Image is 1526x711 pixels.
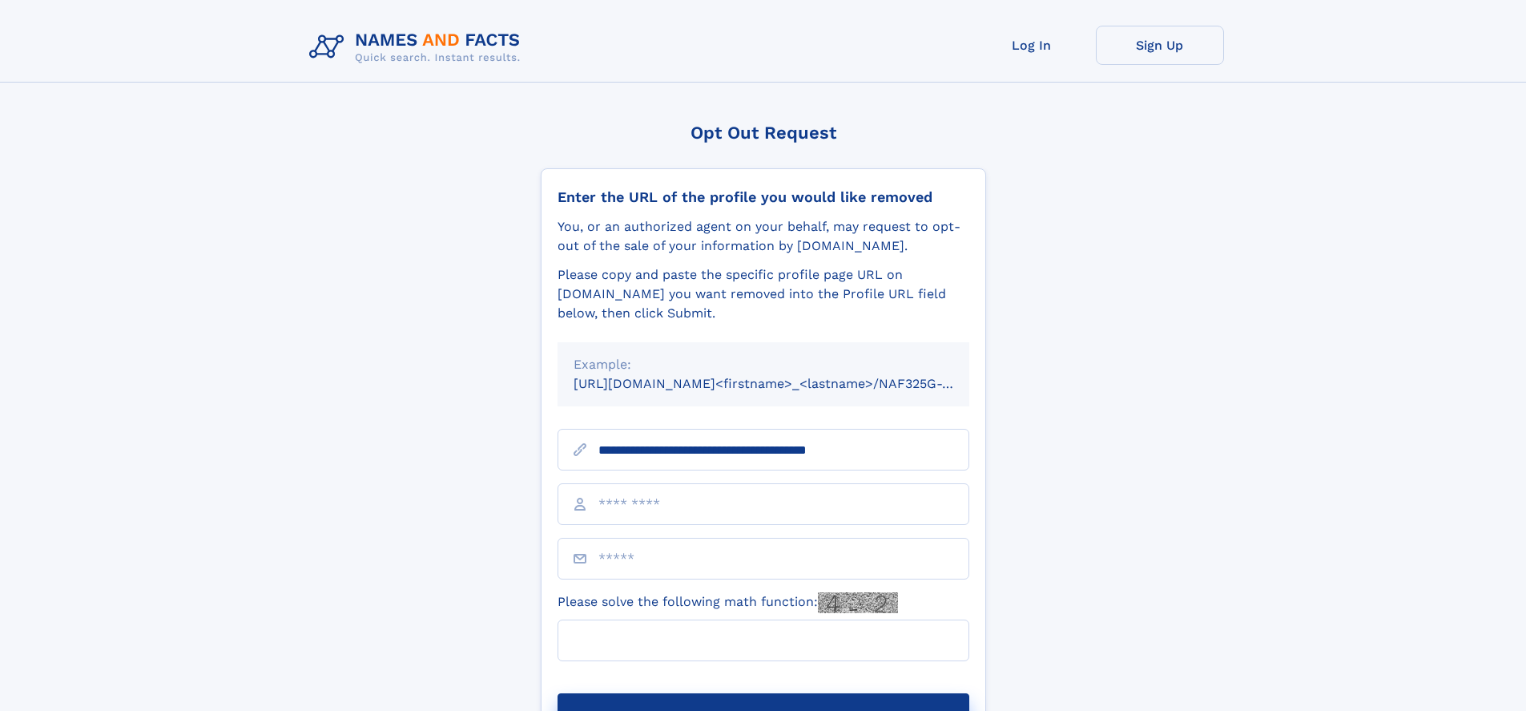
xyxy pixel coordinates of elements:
img: Logo Names and Facts [303,26,533,69]
small: [URL][DOMAIN_NAME]<firstname>_<lastname>/NAF325G-xxxxxxxx [574,376,1000,391]
div: Please copy and paste the specific profile page URL on [DOMAIN_NAME] you want removed into the Pr... [558,265,969,323]
div: Example: [574,355,953,374]
div: You, or an authorized agent on your behalf, may request to opt-out of the sale of your informatio... [558,217,969,256]
a: Sign Up [1096,26,1224,65]
a: Log In [968,26,1096,65]
label: Please solve the following math function: [558,592,898,613]
div: Opt Out Request [541,123,986,143]
div: Enter the URL of the profile you would like removed [558,188,969,206]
